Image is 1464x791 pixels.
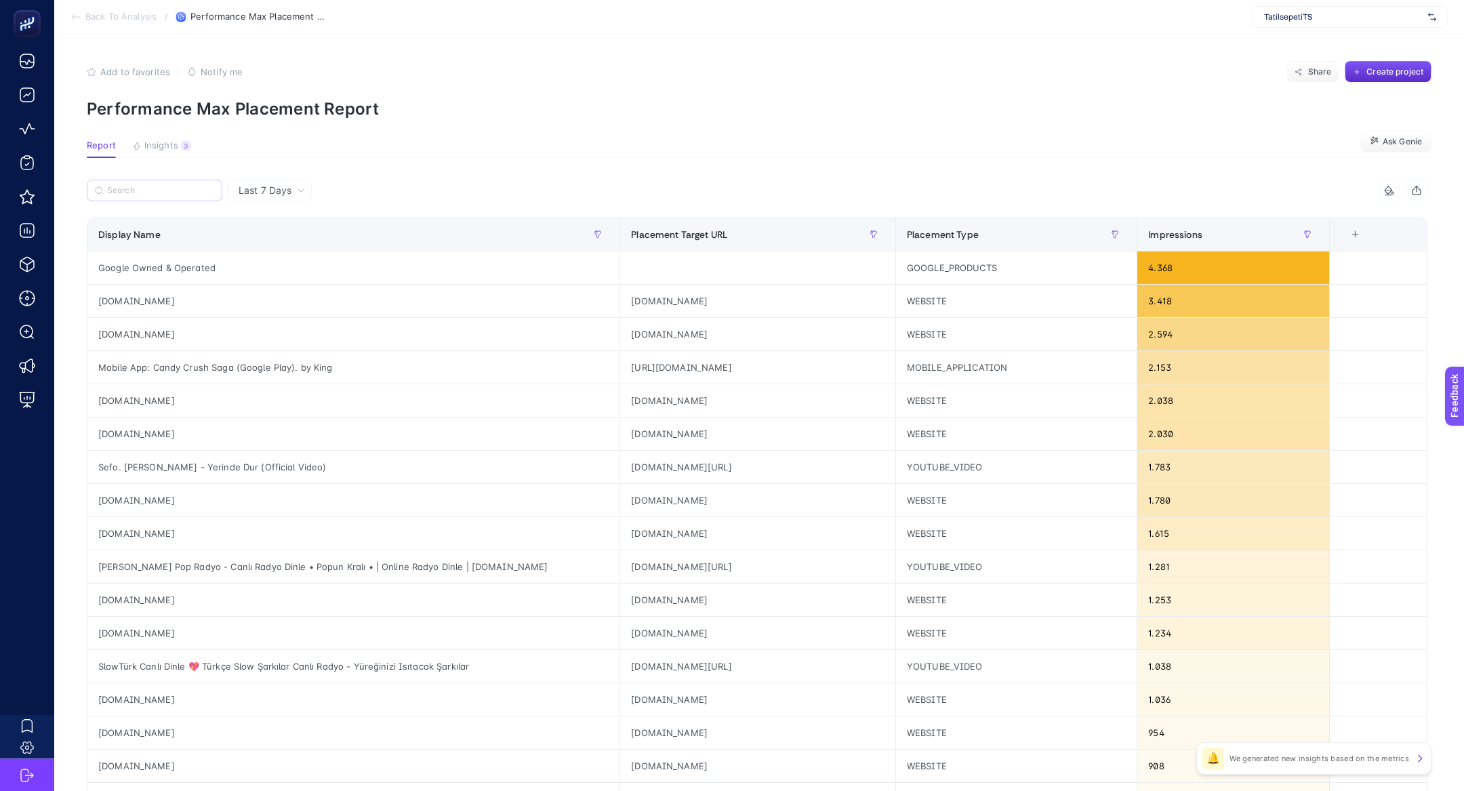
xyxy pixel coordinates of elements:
[1137,318,1329,350] div: 2.594
[620,318,895,350] div: [DOMAIN_NAME]
[1341,229,1351,259] div: 4 items selected
[165,11,168,22] span: /
[1137,683,1329,716] div: 1.036
[144,140,178,151] span: Insights
[1137,584,1329,616] div: 1.253
[87,617,619,649] div: [DOMAIN_NAME]
[87,418,619,450] div: [DOMAIN_NAME]
[87,683,619,716] div: [DOMAIN_NAME]
[1366,66,1423,77] span: Create project
[87,251,619,284] div: Google Owned & Operated
[8,4,52,15] span: Feedback
[896,650,1137,683] div: YOUTUBE_VIDEO
[87,550,619,583] div: [PERSON_NAME] Pop Radyo - Canlı Radyo Dinle • Popun Kralı • | Online Radyo Dinle | [DOMAIN_NAME]
[1137,418,1329,450] div: 2.030
[1137,484,1329,516] div: 1.780
[620,285,895,317] div: [DOMAIN_NAME]
[1137,617,1329,649] div: 1.234
[87,285,619,317] div: [DOMAIN_NAME]
[85,12,157,22] span: Back To Analysis
[896,418,1137,450] div: WEBSITE
[1345,61,1431,83] button: Create project
[98,229,161,240] span: Display Name
[1202,748,1224,769] div: 🔔
[620,716,895,749] div: [DOMAIN_NAME]
[896,550,1137,583] div: YOUTUBE_VIDEO
[1137,650,1329,683] div: 1.038
[87,716,619,749] div: [DOMAIN_NAME]
[1308,66,1332,77] span: Share
[896,683,1137,716] div: WEBSITE
[896,251,1137,284] div: GOOGLE_PRODUCTS
[896,517,1137,550] div: WEBSITE
[1286,61,1339,83] button: Share
[896,451,1137,483] div: YOUTUBE_VIDEO
[907,229,979,240] span: Placement Type
[896,584,1137,616] div: WEBSITE
[896,351,1137,384] div: MOBILE_APPLICATION
[896,285,1137,317] div: WEBSITE
[896,384,1137,417] div: WEBSITE
[1343,229,1368,240] div: +
[631,229,727,240] span: Placement Target URL
[239,184,291,197] span: Last 7 Days
[1137,285,1329,317] div: 3.418
[87,650,619,683] div: SlowTürk Canlı Dinle 💖 Türkçe Slow Şarkılar Canlı Radyo - Yüreğinizi Isıtacak Şarkılar
[87,517,619,550] div: [DOMAIN_NAME]
[87,451,619,483] div: Sefo. [PERSON_NAME] - Yerinde Dur (Official Video)
[107,186,214,196] input: Search
[620,650,895,683] div: [DOMAIN_NAME][URL]
[620,584,895,616] div: [DOMAIN_NAME]
[187,66,243,77] button: Notify me
[896,750,1137,782] div: WEBSITE
[1137,451,1329,483] div: 1.783
[87,384,619,417] div: [DOMAIN_NAME]
[1137,251,1329,284] div: 4.368
[1148,229,1202,240] span: Impressions
[1137,351,1329,384] div: 2.153
[87,140,116,151] span: Report
[87,66,170,77] button: Add to favorites
[1360,131,1431,153] button: Ask Genie
[1137,384,1329,417] div: 2.038
[1229,753,1409,764] p: We generated new insights based on the metrics
[620,617,895,649] div: [DOMAIN_NAME]
[100,66,170,77] span: Add to favorites
[896,484,1137,516] div: WEBSITE
[1137,517,1329,550] div: 1.615
[620,351,895,384] div: [URL][DOMAIN_NAME]
[620,418,895,450] div: [DOMAIN_NAME]
[896,318,1137,350] div: WEBSITE
[190,12,326,22] span: Performance Max Placement Report
[1137,550,1329,583] div: 1.281
[1137,716,1329,749] div: 954
[1137,750,1329,782] div: 908
[87,99,1431,119] p: Performance Max Placement Report
[620,451,895,483] div: [DOMAIN_NAME][URL]
[1428,10,1436,24] img: svg%3e
[620,683,895,716] div: [DOMAIN_NAME]
[1383,136,1422,147] span: Ask Genie
[620,550,895,583] div: [DOMAIN_NAME][URL]
[620,517,895,550] div: [DOMAIN_NAME]
[87,318,619,350] div: [DOMAIN_NAME]
[620,384,895,417] div: [DOMAIN_NAME]
[896,716,1137,749] div: WEBSITE
[87,351,619,384] div: Mobile App: Candy Crush Saga (Google Play). by King
[896,617,1137,649] div: WEBSITE
[87,750,619,782] div: [DOMAIN_NAME]
[201,66,243,77] span: Notify me
[620,750,895,782] div: [DOMAIN_NAME]
[1264,12,1423,22] span: TatilsepetiTS
[181,140,191,151] div: 3
[87,484,619,516] div: [DOMAIN_NAME]
[620,484,895,516] div: [DOMAIN_NAME]
[87,584,619,616] div: [DOMAIN_NAME]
